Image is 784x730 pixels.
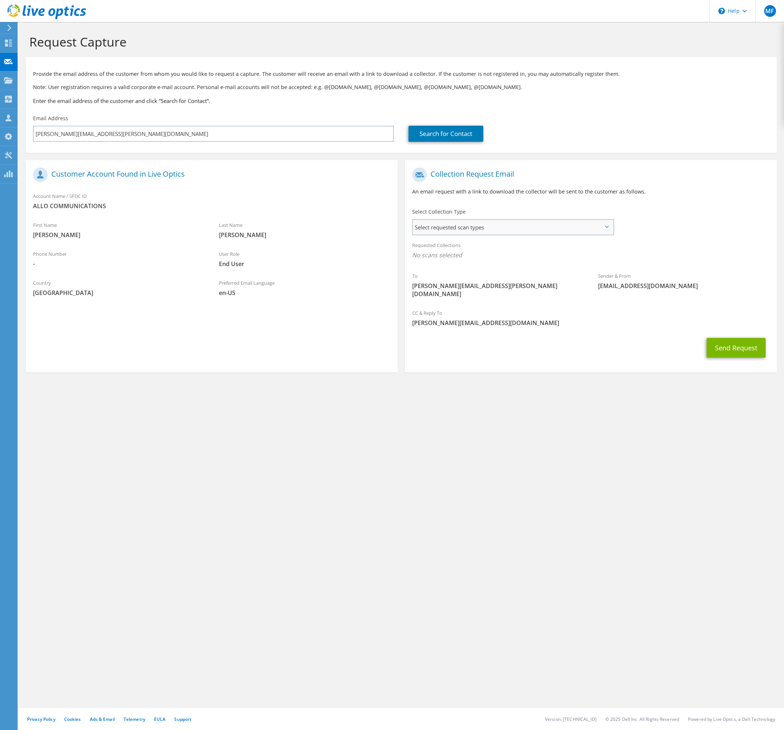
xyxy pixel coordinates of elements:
[33,115,68,122] label: Email Address
[33,289,204,297] span: [GEOGRAPHIC_DATA]
[764,5,776,17] span: MF
[707,338,766,358] button: Send Request
[412,282,583,298] span: [PERSON_NAME][EMAIL_ADDRESS][PERSON_NAME][DOMAIN_NAME]
[412,188,769,196] p: An email request with a link to download the collector will be sent to the customer as follows.
[598,282,769,290] span: [EMAIL_ADDRESS][DOMAIN_NAME]
[64,716,81,722] a: Cookies
[26,188,398,214] div: Account Name / SFDC ID
[33,97,769,105] h3: Enter the email address of the customer and click “Search for Contact”.
[718,8,725,14] svg: \n
[219,260,390,268] span: End User
[212,246,398,272] div: User Role
[545,716,597,722] li: Version: [TECHNICAL_ID]
[412,319,769,327] span: [PERSON_NAME][EMAIL_ADDRESS][DOMAIN_NAME]
[219,231,390,239] span: [PERSON_NAME]
[33,70,769,78] p: Provide the email address of the customer from whom you would like to request a capture. The cust...
[33,202,390,210] span: ALLO COMMUNICATIONS
[412,208,466,215] label: Select Collection Type
[412,251,769,259] span: No scans selected
[90,716,115,722] a: Ads & Email
[27,716,55,722] a: Privacy Policy
[591,268,777,294] div: Sender & From
[154,716,165,722] a: EULA
[605,716,679,722] li: © 2025 Dell Inc. All Rights Reserved
[409,126,483,142] a: Search for Contact
[33,260,204,268] span: -
[33,83,769,91] p: Note: User registration requires a valid corporate e-mail account. Personal e-mail accounts will ...
[124,716,145,722] a: Telemetry
[413,220,613,235] span: Select requested scan types
[33,167,386,182] h1: Customer Account Found in Live Optics
[405,268,591,302] div: To
[219,289,390,297] span: en-US
[174,716,191,722] a: Support
[212,217,398,243] div: Last Name
[33,231,204,239] span: [PERSON_NAME]
[405,237,777,265] div: Requested Collections
[405,305,777,331] div: CC & Reply To
[29,34,769,49] h1: Request Capture
[412,167,766,182] h1: Collection Request Email
[688,716,775,722] li: Powered by Live Optics, a Dell Technology
[26,275,212,301] div: Country
[212,275,398,301] div: Preferred Email Language
[26,217,212,243] div: First Name
[26,246,212,272] div: Phone Number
